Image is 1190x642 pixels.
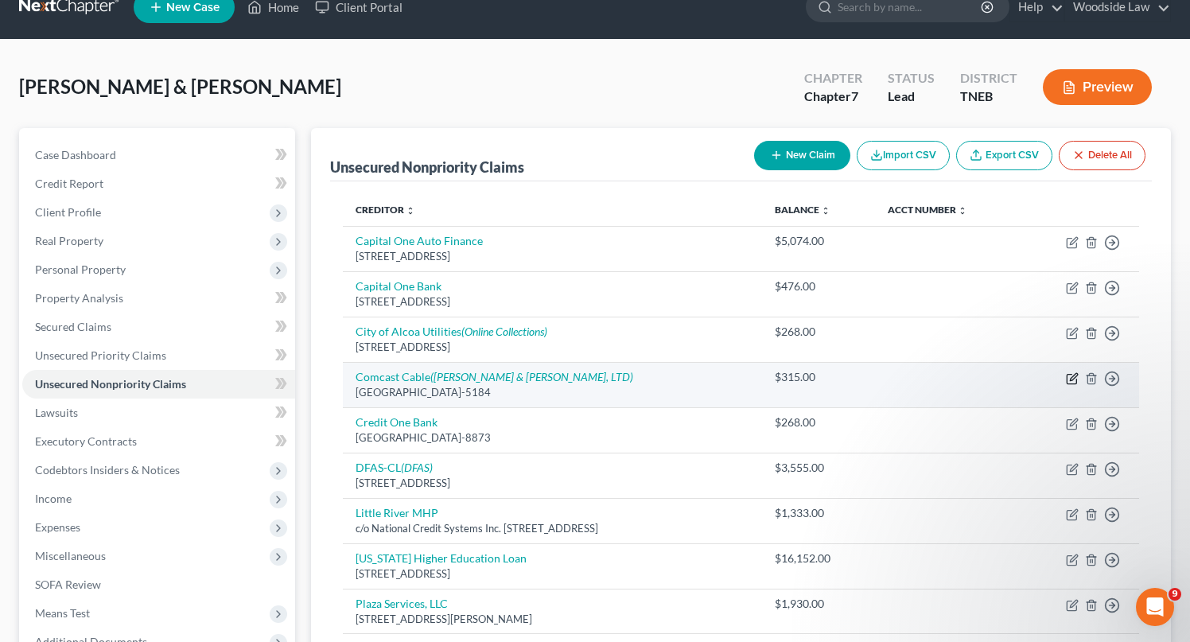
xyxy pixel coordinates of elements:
span: 9 [1169,588,1181,601]
span: Personal Property [35,263,126,276]
div: [STREET_ADDRESS] [356,249,749,264]
span: Credit Report [35,177,103,190]
i: unfold_more [406,206,415,216]
iframe: Intercom live chat [1136,588,1174,626]
span: Lawsuits [35,406,78,419]
div: $16,152.00 [775,551,861,566]
a: Property Analysis [22,284,295,313]
div: [STREET_ADDRESS] [356,476,749,491]
span: Real Property [35,234,103,247]
span: Codebtors Insiders & Notices [35,463,180,477]
div: $1,333.00 [775,505,861,521]
button: New Claim [754,141,850,170]
div: Status [888,69,935,88]
span: Executory Contracts [35,434,137,448]
span: Unsecured Nonpriority Claims [35,377,186,391]
div: TNEB [960,88,1017,106]
div: [STREET_ADDRESS][PERSON_NAME] [356,612,749,627]
a: Unsecured Nonpriority Claims [22,370,295,399]
span: Unsecured Priority Claims [35,348,166,362]
a: Lawsuits [22,399,295,427]
div: c/o National Credit Systems Inc. [STREET_ADDRESS] [356,521,749,536]
div: $268.00 [775,414,861,430]
div: [STREET_ADDRESS] [356,340,749,355]
div: Unsecured Nonpriority Claims [330,158,524,177]
a: Export CSV [956,141,1052,170]
div: $315.00 [775,369,861,385]
a: Case Dashboard [22,141,295,169]
a: DFAS-CL(DFAS) [356,461,433,474]
div: $1,930.00 [775,596,861,612]
div: Chapter [804,69,862,88]
div: Chapter [804,88,862,106]
i: (Online Collections) [461,325,547,338]
div: [GEOGRAPHIC_DATA]-8873 [356,430,749,446]
a: Acct Number unfold_more [888,204,967,216]
span: [PERSON_NAME] & [PERSON_NAME] [19,75,341,98]
a: Capital One Bank [356,279,441,293]
i: unfold_more [821,206,830,216]
span: Case Dashboard [35,148,116,161]
a: Capital One Auto Finance [356,234,483,247]
a: Little River MHP [356,506,438,519]
button: Preview [1043,69,1152,105]
i: unfold_more [958,206,967,216]
a: Credit Report [22,169,295,198]
div: $5,074.00 [775,233,861,249]
a: Secured Claims [22,313,295,341]
div: [STREET_ADDRESS] [356,294,749,309]
span: Expenses [35,520,80,534]
a: Creditor unfold_more [356,204,415,216]
span: Client Profile [35,205,101,219]
span: Means Test [35,606,90,620]
a: Credit One Bank [356,415,437,429]
span: 7 [851,88,858,103]
i: (DFAS) [401,461,433,474]
a: Plaza Services, LLC [356,597,448,610]
span: Secured Claims [35,320,111,333]
a: Comcast Cable([PERSON_NAME] & [PERSON_NAME], LTD) [356,370,633,383]
span: Property Analysis [35,291,123,305]
a: SOFA Review [22,570,295,599]
span: New Case [166,2,220,14]
div: [STREET_ADDRESS] [356,566,749,582]
span: SOFA Review [35,578,101,591]
div: $476.00 [775,278,861,294]
div: $268.00 [775,324,861,340]
div: District [960,69,1017,88]
a: Balance unfold_more [775,204,830,216]
button: Import CSV [857,141,950,170]
span: Miscellaneous [35,549,106,562]
div: $3,555.00 [775,460,861,476]
a: Unsecured Priority Claims [22,341,295,370]
div: Lead [888,88,935,106]
span: Income [35,492,72,505]
a: Executory Contracts [22,427,295,456]
a: City of Alcoa Utilities(Online Collections) [356,325,547,338]
a: [US_STATE] Higher Education Loan [356,551,527,565]
div: [GEOGRAPHIC_DATA]-5184 [356,385,749,400]
i: ([PERSON_NAME] & [PERSON_NAME], LTD) [430,370,633,383]
button: Delete All [1059,141,1145,170]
